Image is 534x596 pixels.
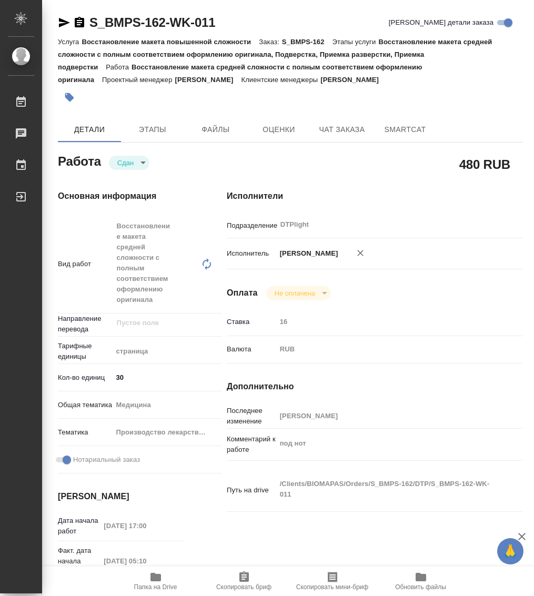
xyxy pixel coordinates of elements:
span: Чат заказа [317,123,367,136]
button: Добавить тэг [58,86,81,109]
div: Сдан [266,286,331,300]
span: Обновить файлы [395,583,446,591]
div: Производство лекарственных препаратов [113,423,221,441]
span: Нотариальный заказ [73,454,140,465]
span: [PERSON_NAME] детали заказа [389,17,493,28]
input: Пустое поле [100,518,185,533]
span: Детали [64,123,115,136]
p: Исполнитель [227,248,276,259]
button: Сдан [114,158,137,167]
p: Комментарий к работе [227,434,276,455]
button: Скопировать мини-бриф [288,567,377,596]
h2: Работа [58,151,101,170]
p: Подразделение [227,220,276,231]
span: 🙏 [501,540,519,562]
p: [PERSON_NAME] [175,76,241,84]
div: Медицина [113,396,221,414]
h4: Оплата [227,287,258,299]
h2: 480 RUB [459,155,510,173]
div: страница [113,342,221,360]
span: Файлы [190,123,241,136]
h4: Исполнители [227,190,522,203]
p: Валюта [227,344,276,355]
span: Скопировать бриф [216,583,271,591]
span: Этапы [127,123,178,136]
textarea: под нот [276,435,498,452]
textarea: /Clients/BIOMAPAS/Orders/S_BMPS-162/DTP/S_BMPS-162-WK-011 [276,475,498,503]
input: Пустое поле [276,408,498,423]
p: Ставка [227,317,276,327]
button: 🙏 [497,538,523,564]
p: [PERSON_NAME] [320,76,387,84]
input: Пустое поле [100,553,185,569]
div: Сдан [109,156,149,170]
span: SmartCat [380,123,430,136]
button: Обновить файлы [377,567,465,596]
p: Услуга [58,38,82,46]
p: Этапы услуги [333,38,379,46]
p: Факт. дата начала работ [58,546,100,577]
button: Скопировать бриф [200,567,288,596]
p: Путь на drive [227,485,276,496]
p: Восстановление макета средней сложности с полным соответствием оформлению оригинала [58,63,422,84]
p: Тематика [58,427,113,438]
div: RUB [276,340,498,358]
p: Общая тематика [58,400,113,410]
button: Скопировать ссылку для ЯМессенджера [58,16,70,29]
button: Скопировать ссылку [73,16,86,29]
h4: Дополнительно [227,380,522,393]
span: Скопировать мини-бриф [296,583,368,591]
p: Восстановление макета повышенной сложности [82,38,259,46]
p: Тарифные единицы [58,341,113,362]
h4: Основная информация [58,190,185,203]
p: Последнее изменение [227,406,276,427]
p: Кол-во единиц [58,372,113,383]
p: Восстановление макета средней сложности с полным соответствием оформлению оригинала, Подверстка, ... [58,38,492,71]
p: Работа [106,63,132,71]
p: Дата начала работ [58,516,100,537]
p: Клиентские менеджеры [241,76,320,84]
button: Папка на Drive [112,567,200,596]
button: Удалить исполнителя [349,241,372,265]
p: Проектный менеджер [102,76,175,84]
span: Папка на Drive [134,583,177,591]
p: Заказ: [259,38,281,46]
p: [PERSON_NAME] [276,248,338,259]
p: S_BMPS-162 [282,38,333,46]
h4: [PERSON_NAME] [58,490,185,503]
input: Пустое поле [116,317,197,329]
span: Оценки [254,123,304,136]
p: Направление перевода [58,314,113,335]
a: S_BMPS-162-WK-011 [89,15,215,29]
p: Вид работ [58,259,113,269]
button: Не оплачена [271,289,318,298]
input: Пустое поле [276,314,498,329]
input: ✎ Введи что-нибудь [113,370,221,385]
